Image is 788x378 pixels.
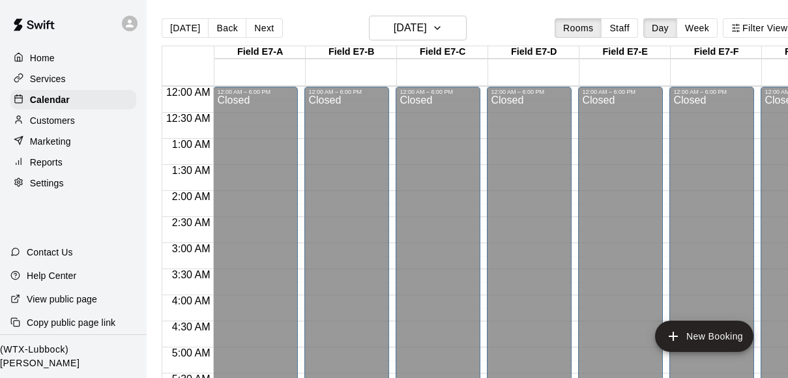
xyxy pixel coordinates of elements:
[169,191,214,202] span: 2:00 AM
[30,114,75,127] p: Customers
[671,46,762,59] div: Field E7-F
[655,321,753,352] button: add
[169,243,214,254] span: 3:00 AM
[169,165,214,176] span: 1:30 AM
[488,46,579,59] div: Field E7-D
[677,18,718,38] button: Week
[10,153,136,172] a: Reports
[306,46,397,59] div: Field E7-B
[217,89,294,95] div: 12:00 AM – 6:00 PM
[601,18,638,38] button: Staff
[169,139,214,150] span: 1:00 AM
[169,217,214,228] span: 2:30 AM
[579,46,671,59] div: Field E7-E
[214,46,306,59] div: Field E7-A
[30,135,71,148] p: Marketing
[30,177,64,190] p: Settings
[169,347,214,358] span: 5:00 AM
[10,69,136,89] a: Services
[555,18,602,38] button: Rooms
[10,132,136,151] a: Marketing
[30,93,70,106] p: Calendar
[30,156,63,169] p: Reports
[163,87,214,98] span: 12:00 AM
[246,18,282,38] button: Next
[169,295,214,306] span: 4:00 AM
[394,19,427,37] h6: [DATE]
[162,18,209,38] button: [DATE]
[208,18,246,38] button: Back
[169,269,214,280] span: 3:30 AM
[30,72,66,85] p: Services
[10,90,136,109] a: Calendar
[397,46,488,59] div: Field E7-C
[27,246,73,259] p: Contact Us
[27,269,76,282] p: Help Center
[27,316,115,329] p: Copy public page link
[400,89,476,95] div: 12:00 AM – 6:00 PM
[169,321,214,332] span: 4:30 AM
[643,18,677,38] button: Day
[27,293,97,306] p: View public page
[582,89,659,95] div: 12:00 AM – 6:00 PM
[30,51,55,65] p: Home
[491,89,568,95] div: 12:00 AM – 6:00 PM
[308,89,385,95] div: 12:00 AM – 6:00 PM
[673,89,750,95] div: 12:00 AM – 6:00 PM
[10,111,136,130] a: Customers
[10,173,136,193] a: Settings
[369,16,467,40] button: [DATE]
[10,48,136,68] a: Home
[163,113,214,124] span: 12:30 AM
